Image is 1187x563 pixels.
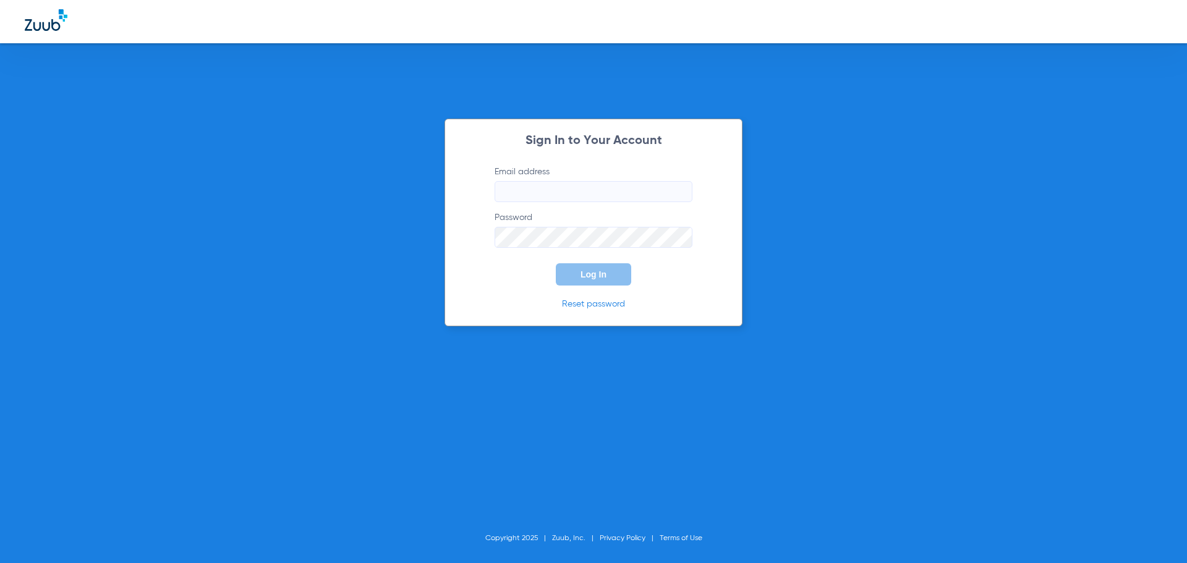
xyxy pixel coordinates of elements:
img: Zuub Logo [25,9,67,31]
a: Reset password [562,300,625,308]
button: Log In [556,263,631,286]
input: Password [495,227,692,248]
label: Password [495,211,692,248]
a: Terms of Use [660,535,702,542]
input: Email address [495,181,692,202]
li: Copyright 2025 [485,532,552,544]
a: Privacy Policy [600,535,645,542]
span: Log In [581,269,606,279]
label: Email address [495,166,692,202]
li: Zuub, Inc. [552,532,600,544]
h2: Sign In to Your Account [476,135,711,147]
